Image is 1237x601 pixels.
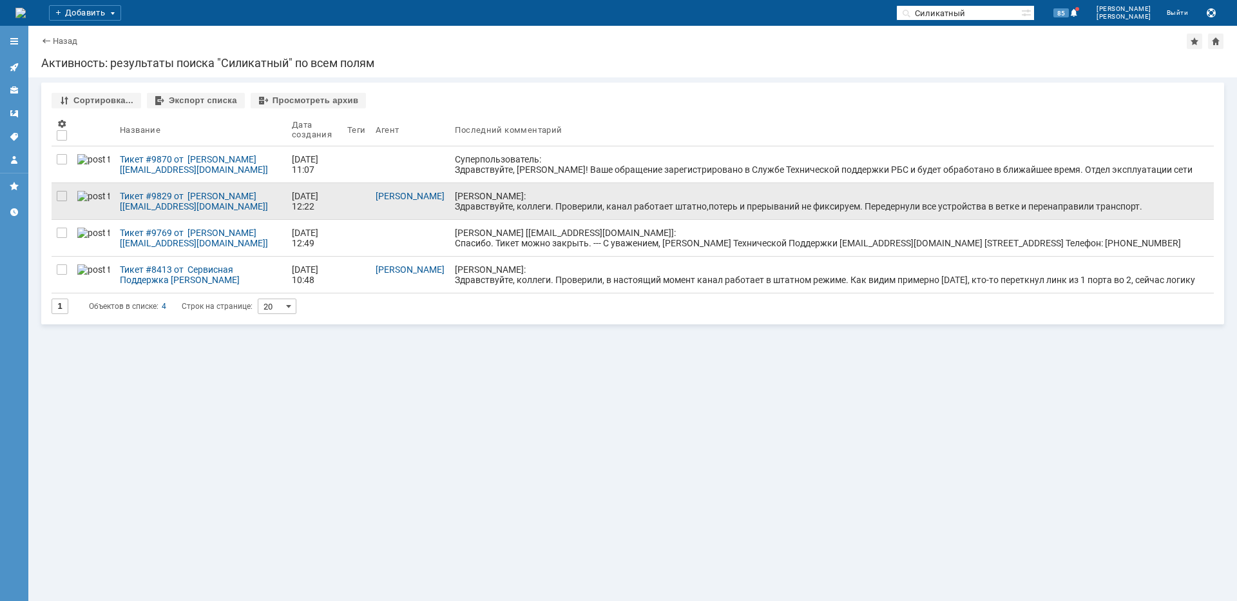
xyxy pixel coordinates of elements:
[115,257,287,293] a: Тикет #8413 от Сервисная Поддержка [PERSON_NAME] [[EMAIL_ADDRESS][DOMAIN_NAME]] (статус: Отложено)
[77,191,110,201] img: post ticket.png
[455,154,1209,185] div: Суперпользователь: Здравствуйте, [PERSON_NAME]! Ваше обращение зарегистрировано в Службе Техничес...
[120,125,160,135] div: Название
[1021,6,1034,18] span: Расширенный поиск
[72,183,115,219] a: post ticket.png
[347,125,366,135] div: Теги
[115,183,287,219] a: Тикет #9829 от [PERSON_NAME] [[EMAIL_ADDRESS][DOMAIN_NAME]] (статус: Отложено)
[1097,13,1151,21] span: [PERSON_NAME]
[57,119,67,129] span: Настройки
[15,8,26,18] a: Перейти на домашнюю страницу
[15,8,26,18] img: logo
[1208,34,1223,49] div: Сделать домашней страницей
[77,228,110,238] img: post ticket.png
[287,113,342,146] th: Дата создания
[49,5,121,21] div: Добавить
[4,103,24,124] a: Шаблоны комментариев
[292,120,337,139] div: Дата создания
[455,125,562,135] div: Последний комментарий
[72,146,115,182] a: post ticket.png
[455,228,1209,279] div: [PERSON_NAME] [[EMAIL_ADDRESS][DOMAIN_NAME]]: Спасибо. Тикет можно закрыть. --- С уважением, [PER...
[115,113,287,146] th: Название
[115,146,287,182] a: Тикет #9870 от [PERSON_NAME] [[EMAIL_ADDRESS][DOMAIN_NAME]] (статус: Новое)
[120,191,282,212] div: Тикет #9829 от [PERSON_NAME] [[EMAIL_ADDRESS][DOMAIN_NAME]] (статус: Отложено)
[292,228,320,248] div: [DATE] 12:49
[1187,34,1202,49] div: Добавить в избранное
[287,146,342,182] a: [DATE] 11:07
[77,264,110,275] img: post ticket.png
[120,154,282,175] div: Тикет #9870 от [PERSON_NAME] [[EMAIL_ADDRESS][DOMAIN_NAME]] (статус: Новое)
[287,183,342,219] a: [DATE] 12:22
[4,150,24,170] a: Мой профиль
[72,257,115,293] a: post ticket.png
[292,191,320,212] div: [DATE] 12:22
[89,299,253,314] i: Строк на странице:
[1053,8,1069,17] span: 85
[376,264,445,275] a: [PERSON_NAME]
[292,154,320,175] div: [DATE] 11:07
[455,191,1209,212] div: [PERSON_NAME]: Здравствуйте, коллеги. Проверили, канал работает штатно,потерь и прерываний не фик...
[115,220,287,256] a: Тикет #9769 от [PERSON_NAME] [[EMAIL_ADDRESS][DOMAIN_NAME]] (статус: Закрыто)
[4,57,24,77] a: Активности
[1097,5,1151,13] span: [PERSON_NAME]
[53,36,77,46] a: Назад
[376,125,399,135] div: Агент
[455,264,1209,295] div: [PERSON_NAME]: Здравствуйте, коллеги. Проверили, в настоящий момент канал работает в штатном режи...
[89,302,158,311] span: Объектов в списке:
[287,257,342,293] a: [DATE] 10:48
[450,257,1214,293] a: [PERSON_NAME]: Здравствуйте, коллеги. Проверили, в настоящий момент канал работает в штатном режи...
[376,191,445,201] a: [PERSON_NAME]
[450,183,1214,219] a: [PERSON_NAME]: Здравствуйте, коллеги. Проверили, канал работает штатно,потерь и прерываний не фик...
[120,228,282,248] div: Тикет #9769 от [PERSON_NAME] [[EMAIL_ADDRESS][DOMAIN_NAME]] (статус: Закрыто)
[287,220,342,256] a: [DATE] 12:49
[1203,5,1219,21] button: Сохранить лог
[4,126,24,147] a: Теги
[72,220,115,256] a: post ticket.png
[450,146,1214,182] a: Суперпользователь: Здравствуйте, [PERSON_NAME]! Ваше обращение зарегистрировано в Службе Техничес...
[4,80,24,101] a: Клиенты
[77,154,110,164] img: post ticket.png
[41,57,1224,70] div: Активность: результаты поиска "Силикатный" по всем полям
[450,220,1214,256] a: [PERSON_NAME] [[EMAIL_ADDRESS][DOMAIN_NAME]]: Спасибо. Тикет можно закрыть. --- С уважением, [PER...
[292,264,320,285] div: [DATE] 10:48
[120,264,282,285] div: Тикет #8413 от Сервисная Поддержка [PERSON_NAME] [[EMAIL_ADDRESS][DOMAIN_NAME]] (статус: Отложено)
[162,299,166,314] div: 4
[370,113,450,146] th: Агент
